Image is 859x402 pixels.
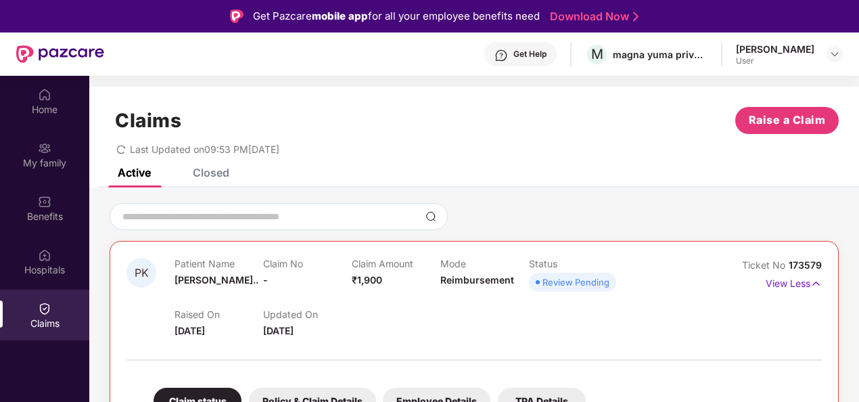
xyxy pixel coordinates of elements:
[742,259,789,271] span: Ticket No
[829,49,840,60] img: svg+xml;base64,PHN2ZyBpZD0iRHJvcGRvd24tMzJ4MzIiIHhtbG5zPSJodHRwOi8vd3d3LnczLm9yZy8yMDAwL3N2ZyIgd2...
[789,259,822,271] span: 173579
[175,274,258,286] span: [PERSON_NAME]..
[263,258,352,269] p: Claim No
[175,325,205,336] span: [DATE]
[38,302,51,315] img: svg+xml;base64,PHN2ZyBpZD0iQ2xhaW0iIHhtbG5zPSJodHRwOi8vd3d3LnczLm9yZy8yMDAwL3N2ZyIgd2lkdGg9IjIwIi...
[193,166,229,179] div: Closed
[130,143,279,155] span: Last Updated on 09:53 PM[DATE]
[591,46,603,62] span: M
[542,275,609,289] div: Review Pending
[613,48,707,61] div: magna yuma private limited
[440,274,514,286] span: Reimbursement
[175,309,263,320] p: Raised On
[425,211,436,222] img: svg+xml;base64,PHN2ZyBpZD0iU2VhcmNoLTMyeDMyIiB4bWxucz0iaHR0cDovL3d3dy53My5vcmcvMjAwMC9zdmciIHdpZH...
[118,166,151,179] div: Active
[352,258,440,269] p: Claim Amount
[263,325,294,336] span: [DATE]
[230,9,243,23] img: Logo
[38,195,51,208] img: svg+xml;base64,PHN2ZyBpZD0iQmVuZWZpdHMiIHhtbG5zPSJodHRwOi8vd3d3LnczLm9yZy8yMDAwL3N2ZyIgd2lkdGg9Ij...
[440,258,529,269] p: Mode
[810,276,822,291] img: svg+xml;base64,PHN2ZyB4bWxucz0iaHR0cDovL3d3dy53My5vcmcvMjAwMC9zdmciIHdpZHRoPSIxNyIgaGVpZ2h0PSIxNy...
[38,88,51,102] img: svg+xml;base64,PHN2ZyBpZD0iSG9tZSIgeG1sbnM9Imh0dHA6Ly93d3cudzMub3JnLzIwMDAvc3ZnIiB3aWR0aD0iMjAiIG...
[736,43,814,55] div: [PERSON_NAME]
[263,274,268,286] span: -
[135,267,149,279] span: PK
[16,45,104,63] img: New Pazcare Logo
[513,49,547,60] div: Get Help
[115,109,181,132] h1: Claims
[749,112,826,129] span: Raise a Claim
[736,55,814,66] div: User
[633,9,639,24] img: Stroke
[263,309,352,320] p: Updated On
[550,9,634,24] a: Download Now
[253,8,540,24] div: Get Pazcare for all your employee benefits need
[38,141,51,155] img: svg+xml;base64,PHN2ZyB3aWR0aD0iMjAiIGhlaWdodD0iMjAiIHZpZXdCb3g9IjAgMCAyMCAyMCIgZmlsbD0ibm9uZSIgeG...
[735,107,839,134] button: Raise a Claim
[312,9,368,22] strong: mobile app
[116,143,126,155] span: redo
[38,248,51,262] img: svg+xml;base64,PHN2ZyBpZD0iSG9zcGl0YWxzIiB4bWxucz0iaHR0cDovL3d3dy53My5vcmcvMjAwMC9zdmciIHdpZHRoPS...
[494,49,508,62] img: svg+xml;base64,PHN2ZyBpZD0iSGVscC0zMngzMiIgeG1sbnM9Imh0dHA6Ly93d3cudzMub3JnLzIwMDAvc3ZnIiB3aWR0aD...
[529,258,618,269] p: Status
[175,258,263,269] p: Patient Name
[766,273,822,291] p: View Less
[352,274,382,286] span: ₹1,900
